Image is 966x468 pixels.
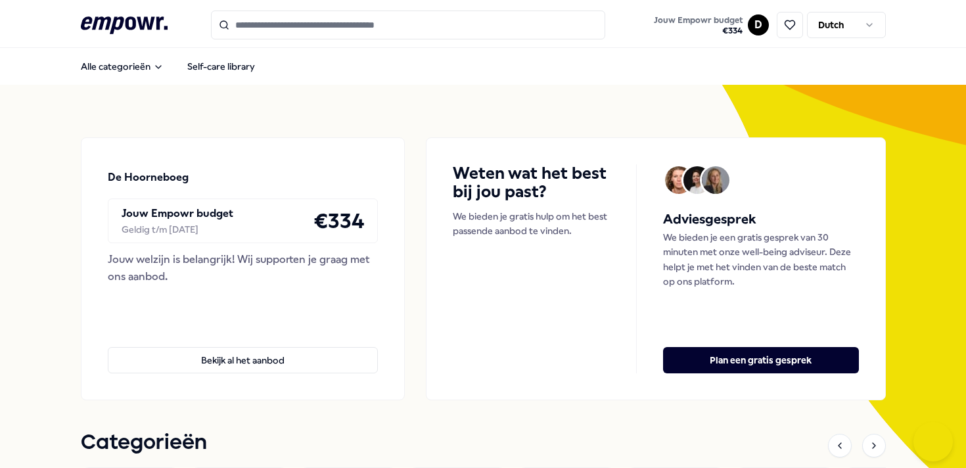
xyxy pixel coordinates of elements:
iframe: Help Scout Beacon - Open [913,422,953,461]
button: Alle categorieën [70,53,174,80]
p: We bieden je gratis hulp om het best passende aanbod te vinden. [453,209,609,239]
button: Jouw Empowr budget€334 [651,12,745,39]
h1: Categorieën [81,427,207,459]
h4: Weten wat het best bij jou past? [453,164,609,201]
div: Geldig t/m [DATE] [122,222,233,237]
a: Jouw Empowr budget€334 [649,11,748,39]
img: Avatar [683,166,711,194]
input: Search for products, categories or subcategories [211,11,605,39]
button: Plan een gratis gesprek [663,347,859,373]
h4: € 334 [313,204,364,237]
span: € 334 [654,26,743,36]
div: Jouw welzijn is belangrijk! Wij supporten je graag met ons aanbod. [108,251,379,285]
a: Bekijk al het aanbod [108,326,379,373]
h5: Adviesgesprek [663,209,859,230]
nav: Main [70,53,265,80]
img: Avatar [702,166,729,194]
button: D [748,14,769,35]
p: Jouw Empowr budget [122,205,233,222]
p: De Hoorneboeg [108,169,189,186]
img: Avatar [665,166,693,194]
span: Jouw Empowr budget [654,15,743,26]
button: Bekijk al het aanbod [108,347,379,373]
a: Self-care library [177,53,265,80]
p: We bieden je een gratis gesprek van 30 minuten met onze well-being adviseur. Deze helpt je met he... [663,230,859,289]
